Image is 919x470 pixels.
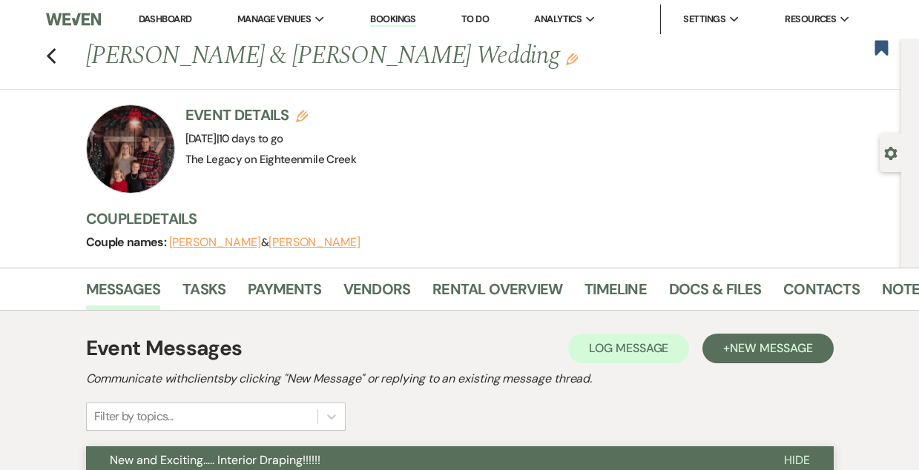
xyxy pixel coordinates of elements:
h1: Event Messages [86,333,243,364]
span: [DATE] [185,131,283,146]
button: Edit [566,52,578,65]
div: Filter by topics... [94,408,174,426]
span: Settings [683,12,725,27]
span: Resources [785,12,836,27]
span: & [169,235,360,250]
a: Contacts [783,277,860,310]
button: [PERSON_NAME] [269,236,360,248]
span: Couple names: [86,234,169,250]
span: Manage Venues [237,12,311,27]
img: Weven Logo [46,4,101,35]
button: [PERSON_NAME] [169,236,261,248]
span: New and Exciting..... Interior Draping!!!!!! [110,452,320,468]
span: Analytics [534,12,582,27]
h3: Couple Details [86,208,886,229]
button: Open lead details [884,145,897,159]
span: 10 days to go [219,131,283,146]
a: Tasks [182,277,225,310]
a: Timeline [584,277,647,310]
button: Log Message [568,334,689,363]
span: Hide [784,452,810,468]
span: Log Message [589,340,668,356]
a: To Do [461,13,489,25]
a: Dashboard [139,13,192,25]
span: New Message [730,340,812,356]
span: The Legacy on Eighteenmile Creek [185,152,357,167]
a: Payments [248,277,321,310]
h3: Event Details [185,105,357,125]
a: Vendors [343,277,410,310]
a: Messages [86,277,161,310]
h2: Communicate with clients by clicking "New Message" or replying to an existing message thread. [86,370,834,388]
h1: [PERSON_NAME] & [PERSON_NAME] Wedding [86,39,732,74]
a: Rental Overview [432,277,562,310]
a: Docs & Files [669,277,761,310]
button: +New Message [702,334,833,363]
span: | [217,131,283,146]
a: Bookings [370,13,416,27]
